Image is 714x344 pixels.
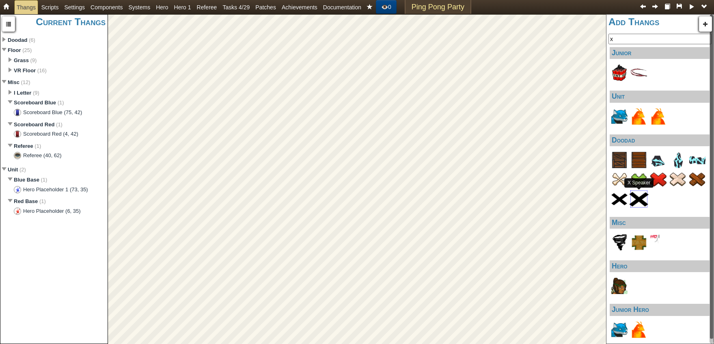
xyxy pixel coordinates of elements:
span: (1) [56,121,63,128]
span: Patches [255,4,276,11]
div: Hero Placeholder 1 (73, 35) [23,186,88,194]
h3: Add Thangs [608,17,712,28]
h4: Junior [610,47,710,59]
img: portrait.png [14,186,21,193]
div: Referee (40, 62) [23,152,62,160]
h4: Unit [610,91,710,102]
div: X Speaker [624,178,654,188]
strong: Doodad [8,37,27,43]
strong: Referee [14,143,33,149]
strong: Misc [8,79,19,85]
span: (9) [30,57,37,63]
span: (1) [58,100,64,106]
strong: Blue Base [14,177,39,183]
span: (12) [21,79,30,85]
strong: VR Floor [14,67,36,74]
div: Hero Placeholder (6, 35) [23,208,81,215]
h4: Misc [610,217,710,229]
span: (1) [39,198,46,204]
span: (6) [29,37,35,43]
h4: Hero [610,260,710,272]
span: (1) [35,143,41,149]
span: (16) [37,67,47,74]
strong: Unit [8,167,18,173]
span: 0 [388,4,391,10]
div: Scoreboard Blue (75, 42) [23,109,82,117]
img: portrait.png [14,208,21,215]
input: Search thangs [608,34,712,44]
h3: Current Thangs [2,17,106,28]
span: (25) [22,47,32,53]
img: portrait.png [14,152,21,159]
div: Scoreboard Red (4, 42) [23,130,78,138]
strong: Red Base [14,198,38,204]
strong: Floor [8,47,21,53]
img: portrait.png [14,130,21,138]
span: (1) [41,177,47,183]
h4: Doodad [610,134,710,146]
strong: Scoreboard Blue [14,100,56,106]
span: (9) [33,90,39,96]
strong: Scoreboard Red [14,121,54,128]
span: 👁️ [381,4,388,10]
span: (2) [19,167,26,173]
h4: Junior Hero [610,304,710,316]
strong: I Letter [14,90,31,96]
div: Double click to configure a thang [0,33,108,344]
strong: Grass [14,57,29,63]
img: portrait.png [14,109,21,116]
span: Ping Pong Party [412,3,464,11]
